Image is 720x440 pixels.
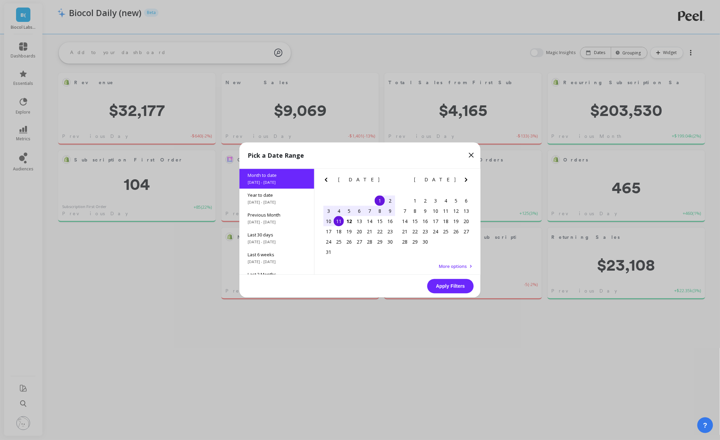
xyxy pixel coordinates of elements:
[375,216,385,227] div: Choose Friday, August 15th, 2025
[414,177,457,183] span: [DATE]
[451,216,461,227] div: Choose Friday, September 19th, 2025
[410,196,420,206] div: Choose Monday, September 1st, 2025
[697,417,713,433] button: ?
[427,279,474,294] button: Apply Filters
[323,206,334,216] div: Choose Sunday, August 3rd, 2025
[344,237,354,247] div: Choose Tuesday, August 26th, 2025
[451,227,461,237] div: Choose Friday, September 26th, 2025
[385,206,395,216] div: Choose Saturday, August 9th, 2025
[400,227,410,237] div: Choose Sunday, September 21st, 2025
[386,176,397,187] button: Next Month
[323,216,334,227] div: Choose Sunday, August 10th, 2025
[420,206,430,216] div: Choose Tuesday, September 9th, 2025
[248,220,306,225] span: [DATE] - [DATE]
[375,206,385,216] div: Choose Friday, August 8th, 2025
[248,151,304,160] p: Pick a Date Range
[248,240,306,245] span: [DATE] - [DATE]
[344,227,354,237] div: Choose Tuesday, August 19th, 2025
[334,237,344,247] div: Choose Monday, August 25th, 2025
[323,196,395,257] div: month 2025-08
[461,196,471,206] div: Choose Saturday, September 6th, 2025
[248,200,306,205] span: [DATE] - [DATE]
[410,227,420,237] div: Choose Monday, September 22nd, 2025
[248,272,306,278] span: Last 3 Months
[334,216,344,227] div: Choose Monday, August 11th, 2025
[441,227,451,237] div: Choose Thursday, September 25th, 2025
[248,252,306,258] span: Last 6 weeks
[451,206,461,216] div: Choose Friday, September 12th, 2025
[354,206,364,216] div: Choose Wednesday, August 6th, 2025
[462,176,473,187] button: Next Month
[441,196,451,206] div: Choose Thursday, September 4th, 2025
[364,237,375,247] div: Choose Thursday, August 28th, 2025
[461,216,471,227] div: Choose Saturday, September 20th, 2025
[385,216,395,227] div: Choose Saturday, August 16th, 2025
[334,206,344,216] div: Choose Monday, August 4th, 2025
[420,216,430,227] div: Choose Tuesday, September 16th, 2025
[323,227,334,237] div: Choose Sunday, August 17th, 2025
[398,176,409,187] button: Previous Month
[420,196,430,206] div: Choose Tuesday, September 2nd, 2025
[344,206,354,216] div: Choose Tuesday, August 5th, 2025
[439,263,467,270] span: More options
[430,206,441,216] div: Choose Wednesday, September 10th, 2025
[364,227,375,237] div: Choose Thursday, August 21st, 2025
[375,237,385,247] div: Choose Friday, August 29th, 2025
[400,206,410,216] div: Choose Sunday, September 7th, 2025
[410,237,420,247] div: Choose Monday, September 29th, 2025
[354,237,364,247] div: Choose Wednesday, August 27th, 2025
[248,192,306,198] span: Year to date
[248,172,306,179] span: Month to date
[430,216,441,227] div: Choose Wednesday, September 17th, 2025
[461,227,471,237] div: Choose Saturday, September 27th, 2025
[385,237,395,247] div: Choose Saturday, August 30th, 2025
[451,196,461,206] div: Choose Friday, September 5th, 2025
[322,176,333,187] button: Previous Month
[248,259,306,265] span: [DATE] - [DATE]
[703,420,707,430] span: ?
[400,237,410,247] div: Choose Sunday, September 28th, 2025
[338,177,381,183] span: [DATE]
[420,227,430,237] div: Choose Tuesday, September 23rd, 2025
[375,227,385,237] div: Choose Friday, August 22nd, 2025
[248,212,306,218] span: Previous Month
[248,180,306,185] span: [DATE] - [DATE]
[400,216,410,227] div: Choose Sunday, September 14th, 2025
[385,227,395,237] div: Choose Saturday, August 23rd, 2025
[323,237,334,247] div: Choose Sunday, August 24th, 2025
[344,216,354,227] div: Choose Tuesday, August 12th, 2025
[334,227,344,237] div: Choose Monday, August 18th, 2025
[364,216,375,227] div: Choose Thursday, August 14th, 2025
[375,196,385,206] div: Choose Friday, August 1st, 2025
[420,237,430,247] div: Choose Tuesday, September 30th, 2025
[385,196,395,206] div: Choose Saturday, August 2nd, 2025
[410,216,420,227] div: Choose Monday, September 15th, 2025
[441,206,451,216] div: Choose Thursday, September 11th, 2025
[410,206,420,216] div: Choose Monday, September 8th, 2025
[364,206,375,216] div: Choose Thursday, August 7th, 2025
[248,232,306,238] span: Last 30 days
[354,216,364,227] div: Choose Wednesday, August 13th, 2025
[354,227,364,237] div: Choose Wednesday, August 20th, 2025
[430,227,441,237] div: Choose Wednesday, September 24th, 2025
[400,196,471,247] div: month 2025-09
[430,196,441,206] div: Choose Wednesday, September 3rd, 2025
[461,206,471,216] div: Choose Saturday, September 13th, 2025
[441,216,451,227] div: Choose Thursday, September 18th, 2025
[323,247,334,257] div: Choose Sunday, August 31st, 2025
